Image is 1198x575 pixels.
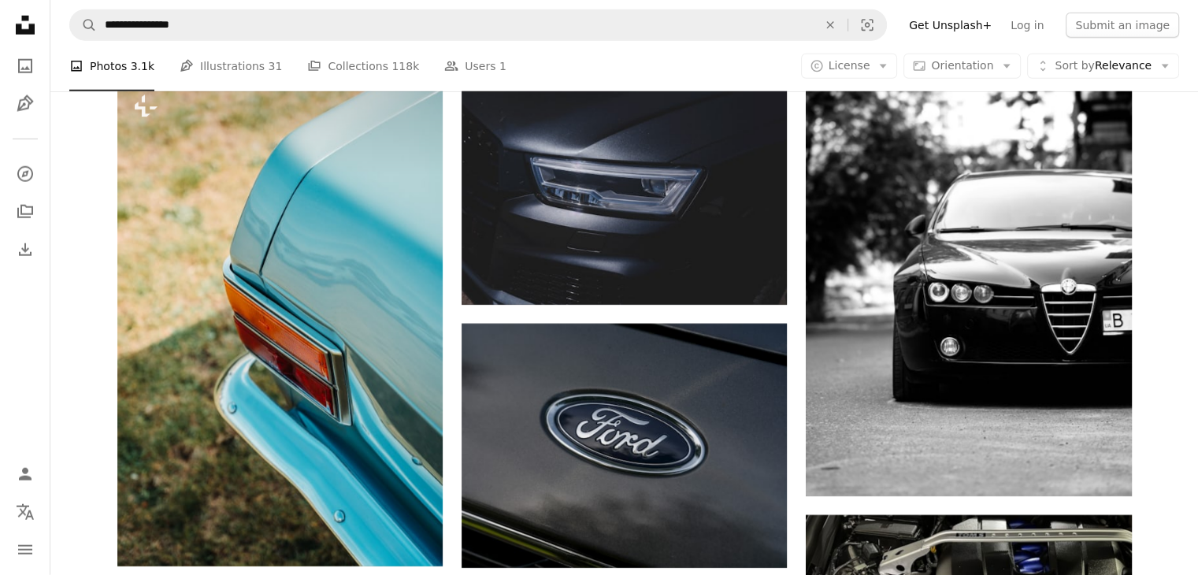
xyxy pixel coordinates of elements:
button: Sort byRelevance [1027,54,1179,79]
a: Illustrations [9,88,41,120]
a: Home — Unsplash [9,9,41,44]
img: The ford logo is displayed on a car. [462,324,787,568]
span: 31 [269,57,283,75]
span: 1 [499,57,506,75]
a: Log in [1001,13,1053,38]
a: Explore [9,158,41,190]
a: Log in / Sign up [9,458,41,490]
button: Menu [9,534,41,566]
span: Sort by [1055,59,1094,72]
button: Clear [813,10,848,40]
button: License [801,54,898,79]
img: A close-up of a dark car headlight. [462,61,787,306]
img: A black and white photo of a car parked on the side of the road [806,8,1131,496]
button: Orientation [903,54,1021,79]
a: Users 1 [444,41,506,91]
a: The ford logo is displayed on a car. [462,439,787,453]
a: Collections 118k [307,41,419,91]
img: a close up of the tail end of a blue car [117,78,443,566]
button: Visual search [848,10,886,40]
a: Photos [9,50,41,82]
a: A black and white photo of a car parked on the side of the road [806,244,1131,258]
span: 118k [391,57,419,75]
a: Illustrations 31 [180,41,282,91]
button: Search Unsplash [70,10,97,40]
a: A close-up of a dark car headlight. [462,176,787,190]
a: Download History [9,234,41,265]
a: a close up of the tail end of a blue car [117,315,443,329]
a: Collections [9,196,41,228]
a: Get Unsplash+ [899,13,1001,38]
span: Orientation [931,59,993,72]
span: License [829,59,870,72]
button: Submit an image [1066,13,1179,38]
form: Find visuals sitewide [69,9,887,41]
button: Language [9,496,41,528]
span: Relevance [1055,58,1152,74]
